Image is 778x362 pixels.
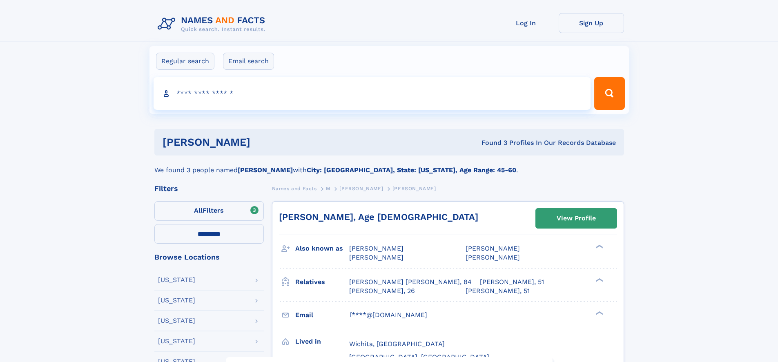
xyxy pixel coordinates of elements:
[154,253,264,261] div: Browse Locations
[339,186,383,191] span: [PERSON_NAME]
[559,13,624,33] a: Sign Up
[158,338,195,344] div: [US_STATE]
[295,242,349,255] h3: Also known as
[594,277,604,282] div: ❯
[163,137,366,147] h1: [PERSON_NAME]
[326,186,330,191] span: M
[466,253,520,261] span: [PERSON_NAME]
[594,310,604,315] div: ❯
[326,183,330,193] a: M
[493,13,559,33] a: Log In
[349,253,403,261] span: [PERSON_NAME]
[156,53,214,70] label: Regular search
[349,286,415,295] a: [PERSON_NAME], 26
[154,201,264,221] label: Filters
[272,183,317,193] a: Names and Facts
[349,244,403,252] span: [PERSON_NAME]
[349,278,472,286] a: [PERSON_NAME] [PERSON_NAME], 84
[536,209,617,228] a: View Profile
[307,166,516,174] b: City: [GEOGRAPHIC_DATA], State: [US_STATE], Age Range: 45-60
[295,335,349,349] h3: Lived in
[466,244,520,252] span: [PERSON_NAME]
[480,278,544,286] a: [PERSON_NAME], 51
[392,186,436,191] span: [PERSON_NAME]
[557,209,596,228] div: View Profile
[594,244,604,249] div: ❯
[194,207,203,214] span: All
[154,13,272,35] img: Logo Names and Facts
[594,77,624,110] button: Search Button
[158,318,195,324] div: [US_STATE]
[279,212,478,222] a: [PERSON_NAME], Age [DEMOGRAPHIC_DATA]
[339,183,383,193] a: [PERSON_NAME]
[223,53,274,70] label: Email search
[154,155,624,175] div: We found 3 people named with .
[154,77,591,110] input: search input
[238,166,293,174] b: [PERSON_NAME]
[349,353,489,361] span: [GEOGRAPHIC_DATA], [GEOGRAPHIC_DATA]
[154,185,264,192] div: Filters
[295,275,349,289] h3: Relatives
[349,340,445,348] span: Wichita, [GEOGRAPHIC_DATA]
[295,308,349,322] h3: Email
[158,277,195,283] div: [US_STATE]
[366,138,616,147] div: Found 3 Profiles In Our Records Database
[158,297,195,304] div: [US_STATE]
[466,286,530,295] a: [PERSON_NAME], 51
